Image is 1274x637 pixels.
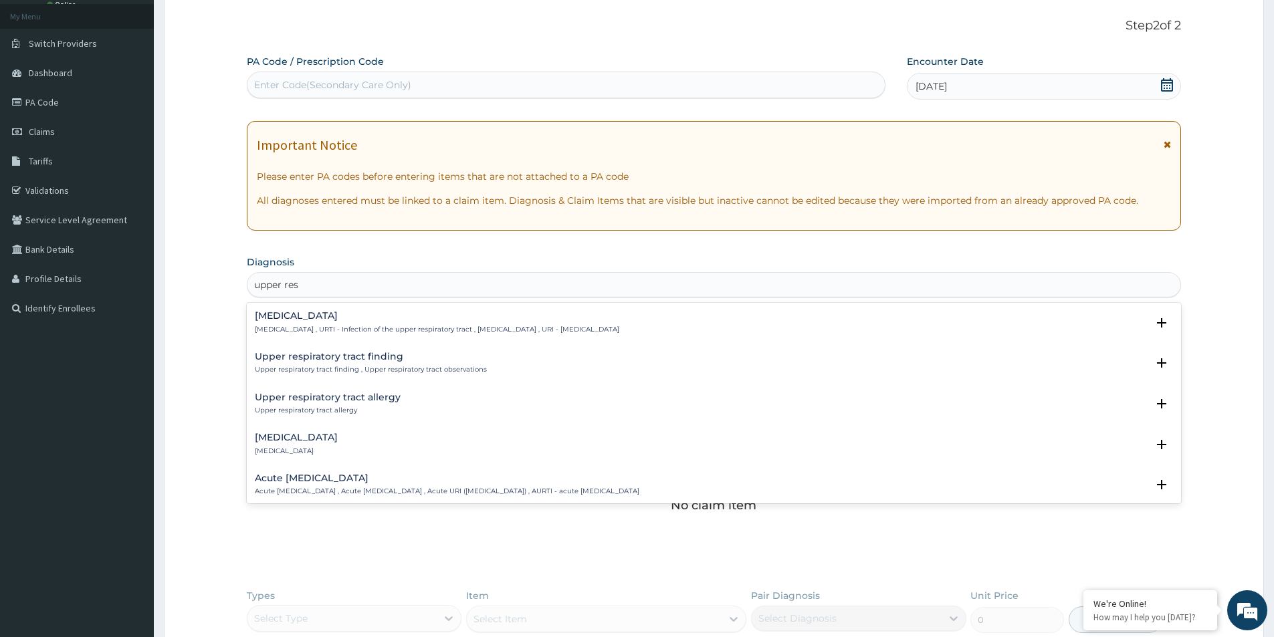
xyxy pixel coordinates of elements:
h4: [MEDICAL_DATA] [255,311,619,321]
i: open select status [1154,396,1170,412]
p: Please enter PA codes before entering items that are not attached to a PA code [257,170,1171,183]
label: Encounter Date [907,55,984,68]
p: Acute [MEDICAL_DATA] , Acute [MEDICAL_DATA] , Acute URI ([MEDICAL_DATA]) , AURTI - acute [MEDICAL... [255,487,639,496]
h4: Upper respiratory tract allergy [255,392,401,402]
div: Chat with us now [70,75,225,92]
img: d_794563401_company_1708531726252_794563401 [25,67,54,100]
label: Diagnosis [247,255,294,269]
p: No claim item [671,499,756,512]
span: Claims [29,126,55,138]
p: Step 2 of 2 [247,19,1181,33]
h4: Acute [MEDICAL_DATA] [255,473,639,483]
div: Minimize live chat window [219,7,251,39]
textarea: Type your message and hit 'Enter' [7,365,255,412]
p: [MEDICAL_DATA] , URTI - Infection of the upper respiratory tract , [MEDICAL_DATA] , URI - [MEDICA... [255,325,619,334]
p: All diagnoses entered must be linked to a claim item. Diagnosis & Claim Items that are visible bu... [257,194,1171,207]
h1: Important Notice [257,138,357,152]
i: open select status [1154,315,1170,331]
h4: [MEDICAL_DATA] [255,432,338,442]
span: [DATE] [916,80,947,93]
h4: Upper respiratory tract finding [255,352,487,362]
i: open select status [1154,436,1170,453]
span: We're online! [78,168,185,303]
div: Enter Code(Secondary Care Only) [254,78,411,92]
p: Upper respiratory tract allergy [255,406,401,415]
span: Dashboard [29,67,72,79]
i: open select status [1154,355,1170,371]
span: Switch Providers [29,37,97,49]
i: open select status [1154,477,1170,493]
span: Tariffs [29,155,53,167]
p: Upper respiratory tract finding , Upper respiratory tract observations [255,365,487,374]
div: We're Online! [1093,598,1207,610]
p: [MEDICAL_DATA] [255,447,338,456]
label: PA Code / Prescription Code [247,55,384,68]
p: How may I help you today? [1093,612,1207,623]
